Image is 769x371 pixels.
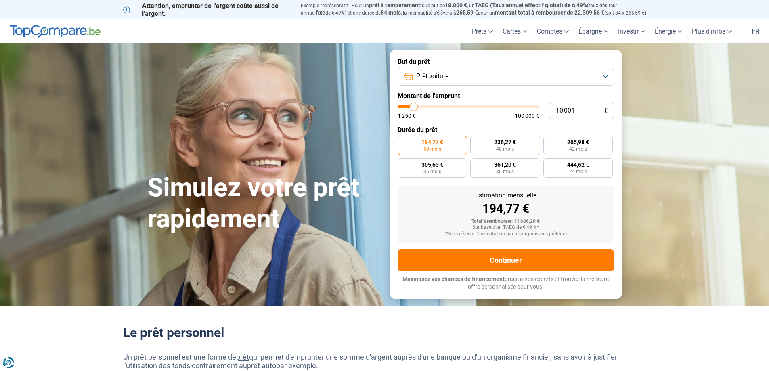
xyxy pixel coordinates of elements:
span: 194,77 € [421,139,443,145]
a: Comptes [532,19,574,43]
span: 265,98 € [567,139,589,145]
span: 305,63 € [421,162,443,168]
span: 236,27 € [494,139,516,145]
span: 265,59 € [456,9,478,16]
div: Total à rembourser: 11 686,20 € [404,219,608,224]
div: Estimation mensuelle [404,192,608,199]
h2: Le prêt personnel [123,325,646,340]
div: *Sous réserve d'acceptation par les organismes prêteurs [404,231,608,237]
span: fixe [316,9,325,16]
a: Énergie [650,19,687,43]
h1: Simulez votre prêt rapidement [147,172,380,235]
a: Épargne [574,19,613,43]
p: Exemple représentatif : Pour un tous but de , un (taux débiteur annuel de 6,49%) et une durée de ... [301,2,646,17]
span: € [604,107,608,114]
span: 18.000 € [445,2,467,8]
span: 30 mois [496,169,514,174]
span: 1 250 € [398,113,416,119]
div: 194,77 € [404,203,608,215]
button: Prêt voiture [398,68,614,86]
span: 84 mois [381,9,401,16]
a: Cartes [498,19,532,43]
span: 24 mois [569,169,587,174]
span: 42 mois [569,147,587,151]
span: prêt à tempérament [369,2,420,8]
a: prêt auto [247,361,276,370]
span: 48 mois [496,147,514,151]
span: TAEG (Taux annuel effectif global) de 6,49% [475,2,587,8]
p: Attention, emprunter de l'argent coûte aussi de l'argent. [123,2,291,17]
span: 100 000 € [515,113,539,119]
img: TopCompare [10,25,101,38]
p: Un prêt personnel est une forme de qui permet d'emprunter une somme d'argent auprès d'une banque ... [123,353,646,370]
label: But du prêt [398,58,614,65]
p: grâce à nos experts et trouvez la meilleure offre personnalisée pour vous. [398,275,614,291]
span: 60 mois [423,147,441,151]
span: montant total à rembourser de 22.309,56 € [495,9,604,16]
label: Durée du prêt [398,126,614,134]
a: Investir [613,19,650,43]
div: Sur base d'un TAEG de 6,49 %* [404,225,608,231]
span: Maximisez vos chances de financement [402,276,505,282]
span: 444,62 € [567,162,589,168]
button: Continuer [398,249,614,271]
span: 361,20 € [494,162,516,168]
a: Plus d'infos [687,19,737,43]
a: prêt [236,353,249,361]
span: 36 mois [423,169,441,174]
a: Prêts [467,19,498,43]
a: fr [747,19,764,43]
span: Prêt voiture [416,72,448,81]
label: Montant de l'emprunt [398,92,614,100]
